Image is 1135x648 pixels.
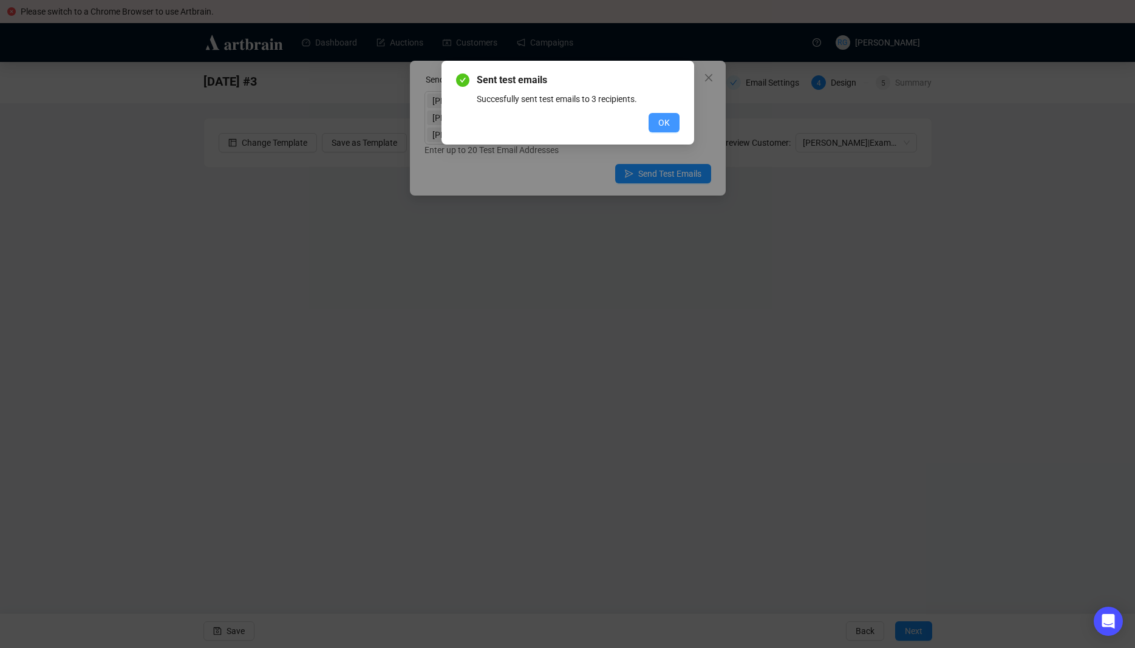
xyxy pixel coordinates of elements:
[477,92,680,106] div: Succesfully sent test emails to 3 recipients.
[477,73,680,87] span: Sent test emails
[658,116,670,129] span: OK
[456,73,469,87] span: check-circle
[1094,607,1123,636] div: Open Intercom Messenger
[649,113,680,132] button: OK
